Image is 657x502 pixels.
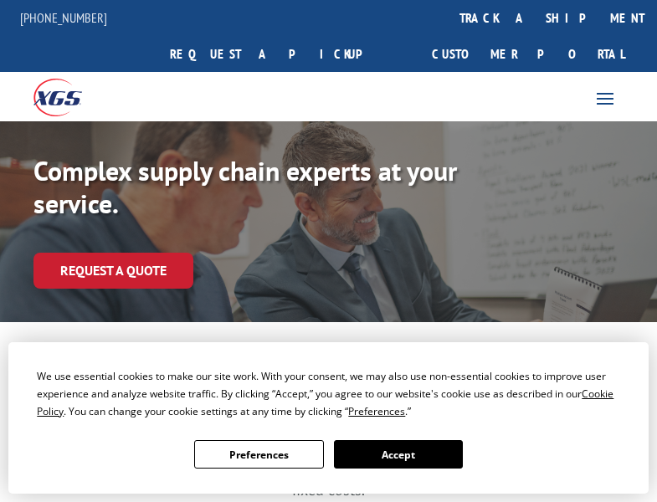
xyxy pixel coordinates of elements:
[8,342,649,494] div: Cookie Consent Prompt
[20,9,107,26] a: [PHONE_NUMBER]
[194,440,323,469] button: Preferences
[33,155,536,219] p: Complex supply chain experts at your service.
[348,404,405,418] span: Preferences
[37,367,619,420] div: We use essential cookies to make our site work. With your consent, we may also use non-essential ...
[334,440,463,469] button: Accept
[157,36,399,72] a: Request a pickup
[419,36,637,72] a: Customer Portal
[33,253,193,289] a: Request a Quote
